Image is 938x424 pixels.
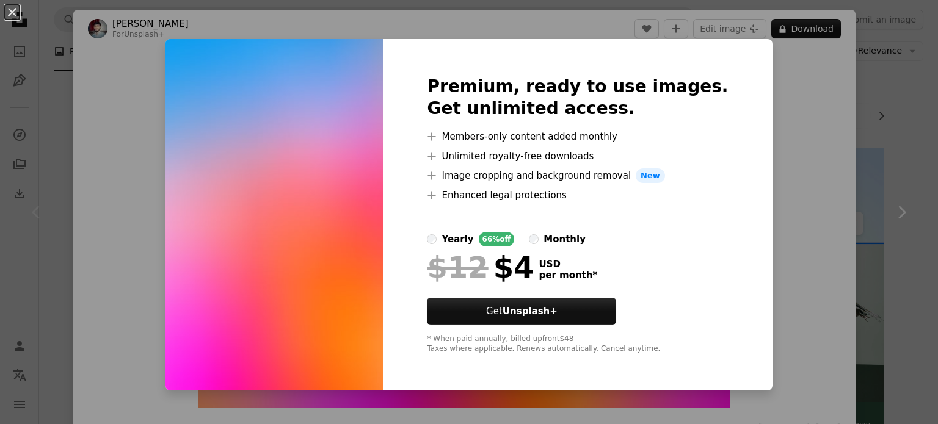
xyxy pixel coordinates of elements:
[427,234,437,244] input: yearly66%off
[479,232,515,246] div: 66% off
[427,251,534,283] div: $4
[427,334,728,354] div: * When paid annually, billed upfront $48 Taxes where applicable. Renews automatically. Cancel any...
[529,234,539,244] input: monthly
[539,259,597,270] span: USD
[427,129,728,144] li: Members-only content added monthly
[427,168,728,183] li: Image cropping and background removal
[544,232,586,246] div: monthly
[539,270,597,281] span: per month *
[427,76,728,120] h2: Premium, ready to use images. Get unlimited access.
[165,39,383,390] img: premium_photo-1672201106204-58e9af7a2888
[427,298,616,325] button: GetUnsplash+
[427,149,728,163] li: Unlimited royalty-free downloads
[427,251,488,283] span: $12
[427,188,728,203] li: Enhanced legal protections
[442,232,473,246] div: yearly
[503,306,558,317] strong: Unsplash+
[636,168,665,183] span: New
